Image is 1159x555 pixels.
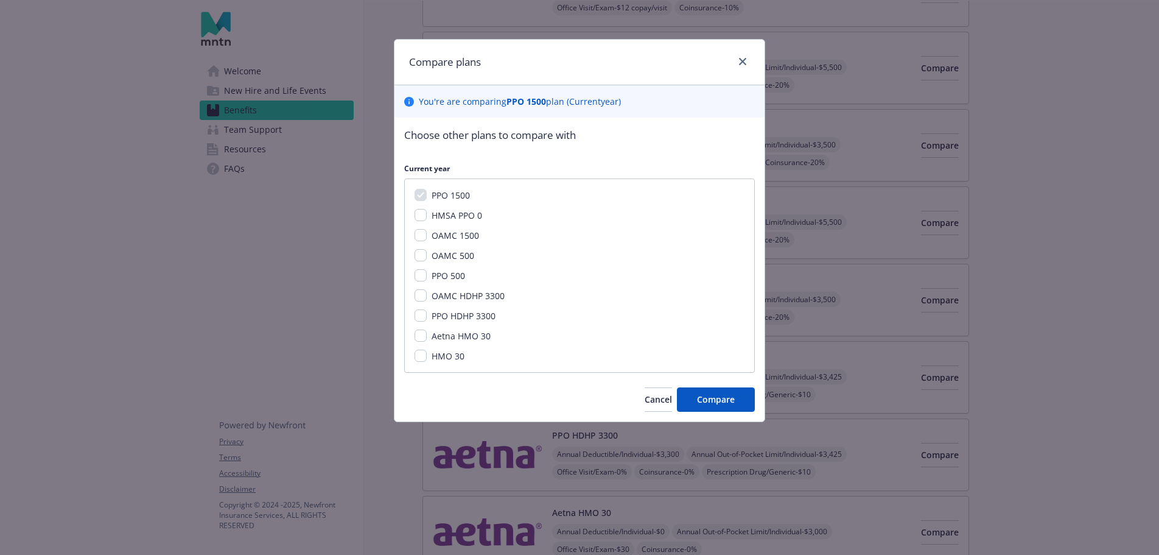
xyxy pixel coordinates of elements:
span: HMO 30 [432,350,464,362]
span: PPO HDHP 3300 [432,310,495,322]
p: Choose other plans to compare with [404,127,755,143]
span: OAMC 500 [432,250,474,261]
a: close [735,54,750,69]
span: OAMC 1500 [432,230,479,241]
b: PPO 1500 [506,96,546,107]
span: PPO 1500 [432,189,470,201]
span: Aetna HMO 30 [432,330,491,342]
h1: Compare plans [409,54,481,70]
button: Cancel [645,387,672,412]
span: Cancel [645,394,672,405]
span: HMSA PPO 0 [432,210,482,221]
p: Current year [404,163,755,174]
button: Compare [677,387,755,412]
span: Compare [697,394,735,405]
p: You ' re are comparing plan ( Current year) [419,95,621,108]
span: OAMC HDHP 3300 [432,290,505,302]
span: PPO 500 [432,270,465,281]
